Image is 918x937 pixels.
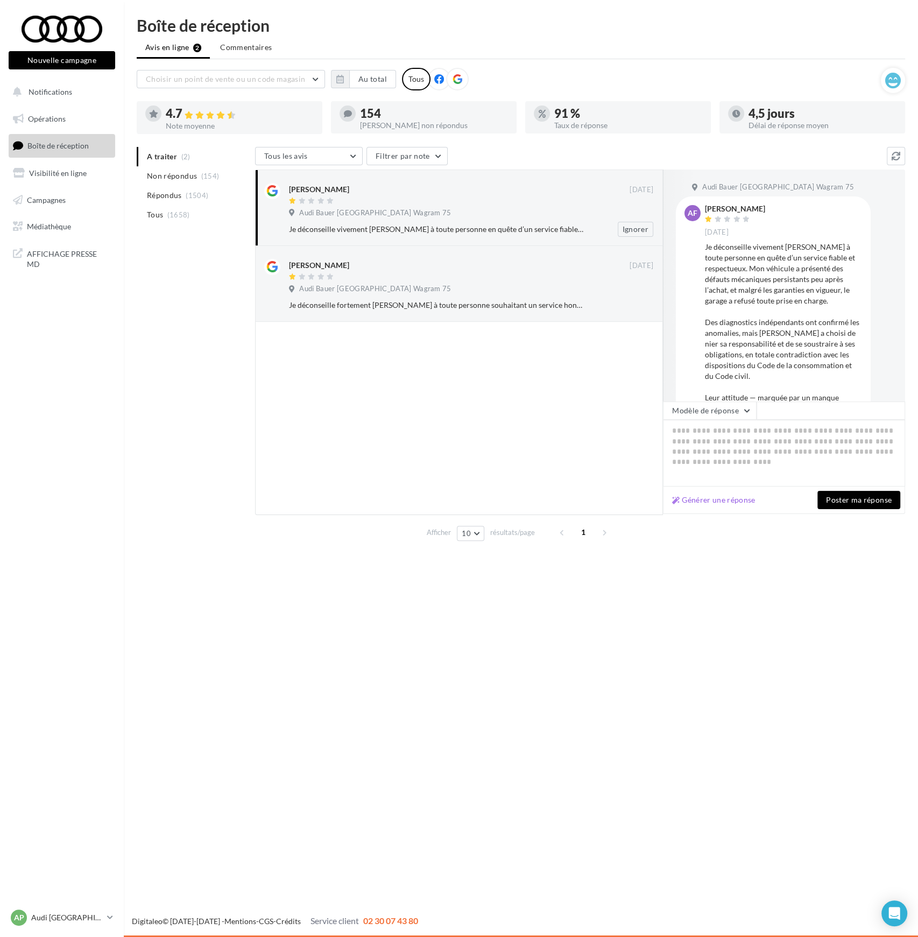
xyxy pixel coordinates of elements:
div: Taux de réponse [554,122,702,129]
a: AFFICHAGE PRESSE MD [6,242,117,274]
button: Tous les avis [255,147,363,165]
div: [PERSON_NAME] [289,184,349,195]
div: Je déconseille vivement [PERSON_NAME] à toute personne en quête d’un service fiable et respectueu... [705,242,862,468]
span: Non répondus [147,171,197,181]
div: Délai de réponse moyen [748,122,896,129]
button: Au total [349,70,396,88]
span: Afficher [427,527,451,538]
button: Au total [331,70,396,88]
button: Poster ma réponse [817,491,900,509]
div: 4,5 jours [748,108,896,119]
div: Boîte de réception [137,17,905,33]
span: Audi Bauer [GEOGRAPHIC_DATA] Wagram 75 [299,284,451,294]
span: Notifications [29,87,72,96]
button: Générer une réponse [668,494,760,506]
a: Crédits [276,917,301,926]
span: Service client [310,915,359,926]
div: Tous [402,68,430,90]
a: Campagnes [6,189,117,212]
span: Tous [147,209,163,220]
span: AP [14,912,24,923]
div: Je déconseille vivement [PERSON_NAME] à toute personne en quête d’un service fiable et respectueu... [289,224,583,235]
span: (1504) [186,191,208,200]
span: Audi Bauer [GEOGRAPHIC_DATA] Wagram 75 [299,208,451,218]
button: Choisir un point de vente ou un code magasin [137,70,325,88]
span: 02 30 07 43 80 [363,915,418,926]
a: Visibilité en ligne [6,162,117,185]
span: 10 [462,529,471,538]
span: Opérations [28,114,66,123]
span: (1658) [167,210,190,219]
div: 154 [360,108,508,119]
div: 91 % [554,108,702,119]
button: Notifications [6,81,113,103]
button: Modèle de réponse [663,401,757,420]
div: [PERSON_NAME] [289,260,349,271]
p: Audi [GEOGRAPHIC_DATA] 17 [31,912,103,923]
button: Nouvelle campagne [9,51,115,69]
div: [PERSON_NAME] [705,205,765,213]
a: Boîte de réception [6,134,117,157]
span: (154) [201,172,220,180]
span: © [DATE]-[DATE] - - - [132,917,418,926]
button: Filtrer par note [366,147,448,165]
span: AFFICHAGE PRESSE MD [27,246,111,270]
span: 1 [575,524,592,541]
button: 10 [457,526,484,541]
span: Boîte de réception [27,141,89,150]
span: Tous les avis [264,151,308,160]
div: [PERSON_NAME] non répondus [360,122,508,129]
div: Je déconseille fortement [PERSON_NAME] à toute personne souhaitant un service honnête et professi... [289,300,583,311]
span: Visibilité en ligne [29,168,87,178]
div: 4.7 [166,108,314,120]
div: Note moyenne [166,122,314,130]
span: [DATE] [630,185,653,195]
a: Opérations [6,108,117,130]
span: [DATE] [705,228,729,237]
span: résultats/page [490,527,535,538]
a: CGS [259,917,273,926]
button: Ignorer [618,222,653,237]
span: Choisir un point de vente ou un code magasin [146,74,305,83]
a: Mentions [224,917,256,926]
a: AP Audi [GEOGRAPHIC_DATA] 17 [9,907,115,928]
span: Audi Bauer [GEOGRAPHIC_DATA] Wagram 75 [702,182,854,192]
span: [DATE] [630,261,653,271]
span: Médiathèque [27,222,71,231]
span: af [688,208,697,219]
div: Open Intercom Messenger [881,900,907,926]
a: Digitaleo [132,917,163,926]
span: Répondus [147,190,182,201]
a: Médiathèque [6,215,117,238]
span: Campagnes [27,195,66,204]
span: Commentaires [220,43,272,52]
